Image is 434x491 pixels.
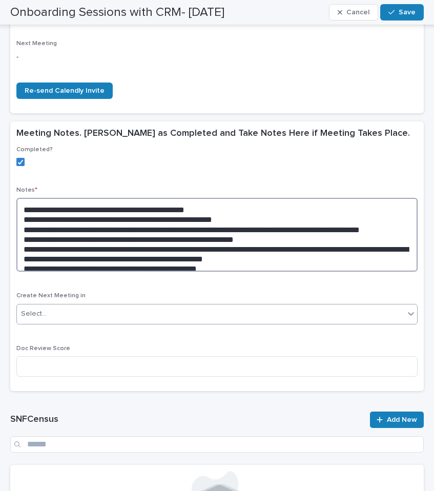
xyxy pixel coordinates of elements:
[399,9,416,16] span: Save
[346,9,369,16] span: Cancel
[21,309,47,319] div: Select...
[387,416,417,423] span: Add New
[10,436,424,453] input: Search
[16,52,418,63] p: -
[16,187,37,193] span: Notes
[16,147,53,153] span: Completed?
[16,40,57,47] span: Next Meeting
[25,87,105,94] span: Re-send Calendly Invite
[10,5,224,20] h2: Onboarding Sessions with CRM- [DATE]
[16,128,410,140] h2: Meeting Notes. [PERSON_NAME] as Completed and Take Notes Here if Meeting Takes Place.
[16,293,86,299] span: Create Next Meeting in
[370,412,424,428] a: Add New
[380,4,424,21] button: Save
[329,4,378,21] button: Cancel
[16,83,113,99] a: Re-send Calendly Invite
[16,345,70,352] span: Doc Review Score
[10,414,364,426] h1: SNFCensus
